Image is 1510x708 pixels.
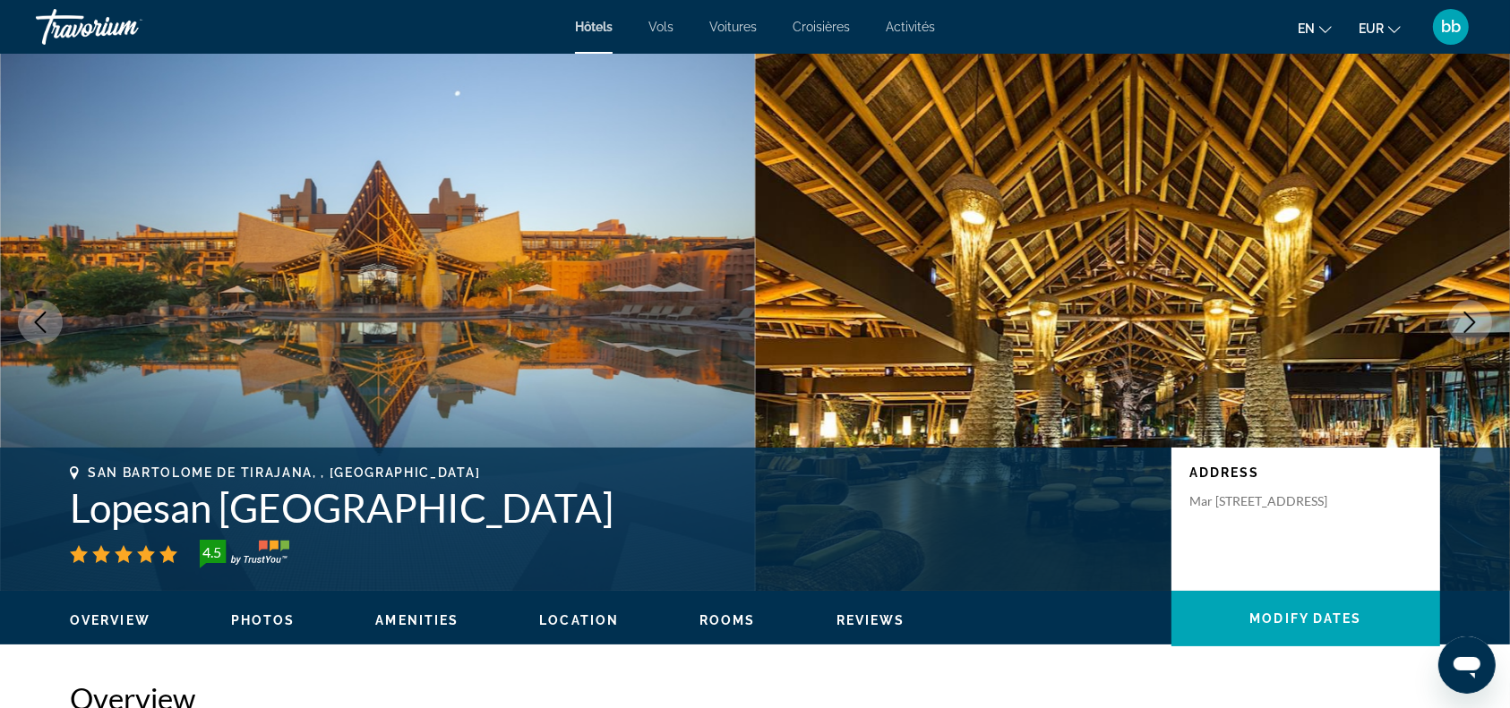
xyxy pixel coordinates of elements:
[70,484,1154,531] h1: Lopesan [GEOGRAPHIC_DATA]
[1249,611,1361,626] span: Modify Dates
[539,613,619,627] span: Location
[70,612,150,628] button: Overview
[1189,465,1422,480] p: Address
[1441,17,1461,36] font: bb
[375,612,459,628] button: Amenities
[1189,493,1333,509] p: Mar [STREET_ADDRESS]
[36,4,215,50] a: Travorium
[793,20,850,34] a: Croisières
[18,300,63,345] button: Previous image
[375,613,459,627] span: Amenities
[837,613,905,627] span: Reviews
[231,613,296,627] span: Photos
[194,542,230,563] div: 4.5
[1438,636,1496,694] iframe: Bouton de lancement de la fenêtre de messagerie
[886,20,935,34] a: Activités
[1447,300,1492,345] button: Next image
[1359,21,1384,36] font: EUR
[231,612,296,628] button: Photos
[648,20,673,34] a: Vols
[1428,8,1474,46] button: Menu utilisateur
[1359,15,1401,41] button: Changer de devise
[200,540,289,568] img: TrustYou guest rating badge
[699,613,756,627] span: Rooms
[837,612,905,628] button: Reviews
[575,20,613,34] a: Hôtels
[1171,591,1440,646] button: Modify Dates
[70,613,150,627] span: Overview
[1298,21,1315,36] font: en
[1298,15,1332,41] button: Changer de langue
[88,465,480,480] span: San Bartolome De Tirajana, , [GEOGRAPHIC_DATA]
[709,20,757,34] a: Voitures
[699,612,756,628] button: Rooms
[539,612,619,628] button: Location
